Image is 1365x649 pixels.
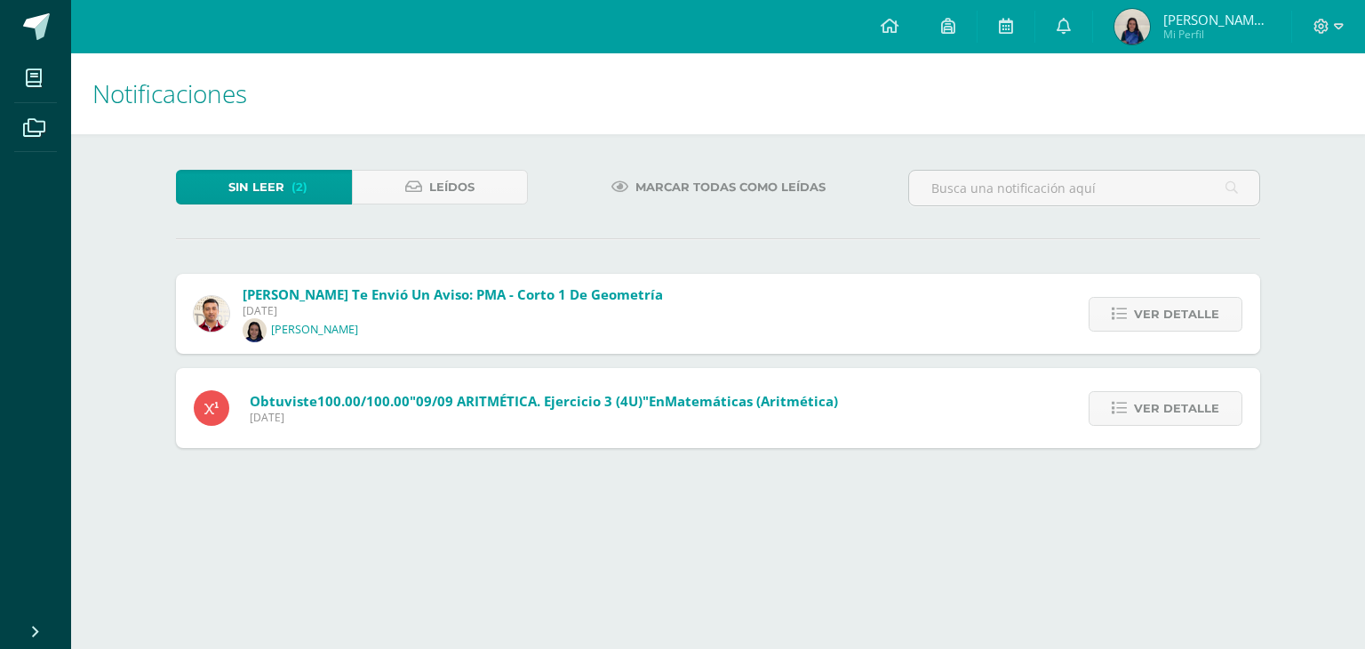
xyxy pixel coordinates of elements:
[194,296,229,332] img: 8967023db232ea363fa53c906190b046.png
[1163,27,1270,42] span: Mi Perfil
[176,170,352,204] a: Sin leer(2)
[317,392,410,410] span: 100.00/100.00
[243,303,663,318] span: [DATE]
[635,171,826,204] span: Marcar todas como leídas
[250,392,838,410] span: Obtuviste en
[1114,9,1150,44] img: 2704aaa29d1fe1aee5d09515aa75023f.png
[589,170,848,204] a: Marcar todas como leídas
[243,285,663,303] span: [PERSON_NAME] te envió un aviso: PMA - Corto 1 de Geometría
[1134,298,1219,331] span: Ver detalle
[92,76,247,110] span: Notificaciones
[909,171,1259,205] input: Busca una notificación aquí
[250,410,838,425] span: [DATE]
[665,392,838,410] span: Matemáticas (Aritmética)
[1163,11,1270,28] span: [PERSON_NAME] [PERSON_NAME]
[271,323,358,337] p: [PERSON_NAME]
[243,318,267,342] img: ee4c4418d93e58578f8119db0a2360f8.png
[1134,392,1219,425] span: Ver detalle
[228,171,284,204] span: Sin leer
[410,392,649,410] span: "09/09 ARITMÉTICA. Ejercicio 3 (4U)"
[429,171,475,204] span: Leídos
[352,170,528,204] a: Leídos
[291,171,307,204] span: (2)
